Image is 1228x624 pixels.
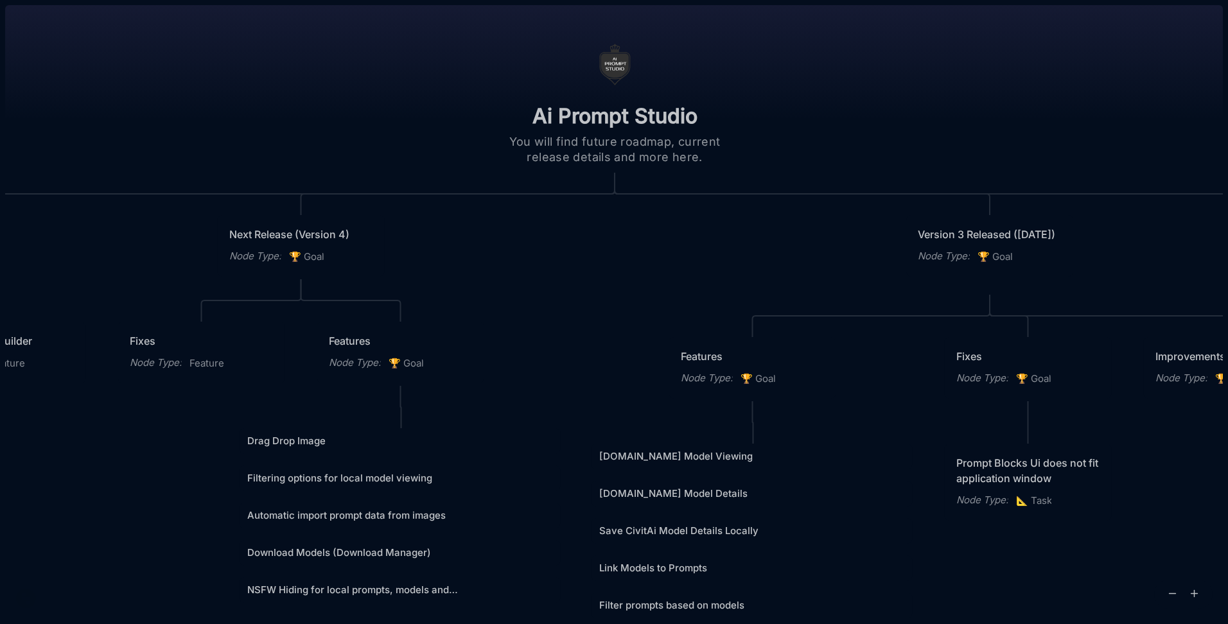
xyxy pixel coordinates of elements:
[591,517,913,544] div: Save CivitAi Model Details Locally
[599,449,753,464] span: [DOMAIN_NAME] Model Viewing
[130,355,182,370] div: Node Type :
[591,480,913,507] div: [DOMAIN_NAME] Model Details
[599,523,759,539] span: Save CivitAi Model Details Locally
[599,449,908,464] a: [DOMAIN_NAME] Model Viewing
[389,357,403,369] i: 🏆
[956,492,1008,508] div: Node Type :
[599,598,908,613] a: Filter prompts based on models
[1016,371,1051,386] span: Goal
[239,502,561,529] div: Automatic import prompt data from images
[247,545,556,560] a: Download Models (Download Manager)
[247,508,446,523] span: Automatic import prompt data from images
[944,336,1112,399] div: FixesNode Type:🏆Goal
[329,355,381,370] div: Node Type :
[978,249,1013,264] span: Goal
[289,249,324,264] span: Goal
[592,42,638,88] img: icon
[247,545,431,560] span: Download Models (Download Manager)
[978,250,992,263] i: 🏆
[599,486,908,501] a: [DOMAIN_NAME] Model Details
[591,555,913,582] div: Link Models to Prompts
[741,371,776,386] span: Goal
[599,598,744,613] span: Filter prompts based on models
[591,592,913,619] div: Filter prompts based on models
[486,134,743,165] textarea: You will find future roadmap, current release details and more here.
[289,250,304,263] i: 🏆
[599,560,908,576] a: Link Models to Prompts
[247,433,556,449] a: Drag Drop Image
[918,248,970,264] div: Node Type :
[189,356,224,371] span: Feature
[681,349,825,364] div: Features
[247,433,326,449] span: Drag Drop Image
[247,508,556,523] a: Automatic import prompt data from images
[247,582,459,598] span: NSFW Hiding for local prompts, models and images
[239,465,561,492] div: Filtering options for local model viewing
[918,227,1062,242] div: Version 3 Released ([DATE])
[741,372,755,385] i: 🏆
[599,523,908,539] a: Save CivitAi Model Details Locally
[130,333,274,349] div: Fixes
[1155,370,1207,386] div: Node Type :
[229,227,373,242] div: Next Release (Version 4)
[956,370,1008,386] div: Node Type :
[229,248,281,264] div: Node Type :
[944,443,1112,521] div: Prompt Blocks Ui does not fit application windowNode Type:📐Task
[906,214,1074,277] div: Version 3 Released ([DATE])Node Type:🏆Goal
[956,349,1100,364] div: Fixes
[239,539,561,566] div: Download Models (Download Manager)
[329,333,473,349] div: Features
[599,560,707,576] span: Link Models to Prompts
[599,486,748,501] span: [DOMAIN_NAME] Model Details
[591,443,913,470] div: [DOMAIN_NAME] Model Viewing
[15,588,36,609] img: svg%3e
[239,428,561,455] div: Drag Drop Image
[247,471,432,486] span: Filtering options for local model viewing
[239,576,561,603] div: NSFW Hiding for local prompts, models and images
[669,336,837,399] div: FeaturesNode Type:🏆Goal
[1016,493,1052,508] span: Task
[217,214,385,277] div: Next Release (Version 4)Node Type:🏆Goal
[1016,372,1031,385] i: 🏆
[247,582,556,598] a: NSFW Hiding for local prompts, models and images
[118,321,286,384] div: FixesNode Type:Feature
[956,455,1100,486] div: Prompt Blocks Ui does not fit application window
[389,356,424,371] span: Goal
[247,471,556,486] a: Filtering options for local model viewing
[317,321,485,384] div: FeaturesNode Type:🏆Goal
[1016,494,1031,507] i: 📐
[681,370,733,386] div: Node Type :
